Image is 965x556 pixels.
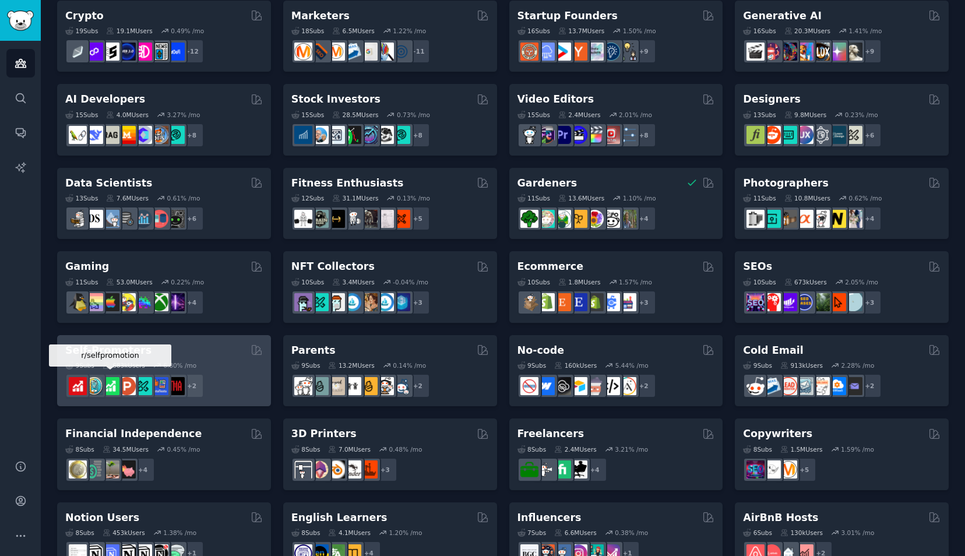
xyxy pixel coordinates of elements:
[294,210,312,228] img: GYM
[406,123,430,147] div: + 8
[537,293,555,311] img: shopify
[743,361,772,370] div: 9 Sub s
[328,361,374,370] div: 13.2M Users
[602,377,620,395] img: NoCodeMovement
[795,210,813,228] img: SonyAlpha
[569,126,587,144] img: VideoEditors
[602,293,620,311] img: ecommercemarketing
[812,210,830,228] img: canon
[291,427,357,441] h2: 3D Printers
[763,126,781,144] img: logodesign
[392,210,410,228] img: personaltraining
[784,111,827,119] div: 9.8M Users
[65,511,139,525] h2: Notion Users
[517,176,577,191] h2: Gardeners
[569,210,587,228] img: GardeningUK
[828,210,846,228] img: Nikon
[569,460,587,478] img: Freelancers
[746,460,765,478] img: SEO
[85,210,103,228] img: datascience
[397,111,430,119] div: 0.73 % /mo
[743,445,772,453] div: 8 Sub s
[857,123,882,147] div: + 6
[763,210,781,228] img: streetphotography
[393,27,426,35] div: 1.22 % /mo
[167,126,185,144] img: AIDevelopersSociety
[520,210,538,228] img: vegetablegardening
[291,361,321,370] div: 9 Sub s
[792,458,816,482] div: + 5
[537,126,555,144] img: editors
[150,210,168,228] img: datasets
[520,43,538,61] img: EntrepreneurRideAlong
[69,293,87,311] img: linux_gaming
[784,27,830,35] div: 20.3M Users
[746,210,765,228] img: analog
[65,445,94,453] div: 8 Sub s
[131,458,155,482] div: + 4
[118,126,136,144] img: MistralAI
[554,361,597,370] div: 160k Users
[632,123,656,147] div: + 8
[392,293,410,311] img: DigitalItems
[520,460,538,478] img: forhire
[746,293,765,311] img: SEO_Digital_Marketing
[101,460,119,478] img: Fire
[406,206,430,231] div: + 5
[779,293,797,311] img: seogrowth
[65,278,98,286] div: 11 Sub s
[743,278,776,286] div: 10 Sub s
[327,377,345,395] img: beyondthebump
[558,194,604,202] div: 13.6M Users
[85,293,103,311] img: CozyGamers
[106,278,152,286] div: 53.0M Users
[167,293,185,311] img: TwitchStreaming
[520,126,538,144] img: gopro
[65,111,98,119] div: 15 Sub s
[602,210,620,228] img: UrbanGardening
[118,377,136,395] img: ProductHunters
[343,377,361,395] img: toddlers
[517,445,547,453] div: 8 Sub s
[291,27,324,35] div: 18 Sub s
[857,206,882,231] div: + 4
[586,126,604,144] img: finalcutpro
[65,259,109,274] h2: Gaming
[743,9,822,23] h2: Generative AI
[517,259,584,274] h2: Ecommerce
[106,27,152,35] div: 19.1M Users
[101,126,119,144] img: Rag
[311,126,329,144] img: ValueInvesting
[619,278,652,286] div: 1.57 % /mo
[360,377,378,395] img: NewParents
[517,361,547,370] div: 9 Sub s
[167,445,200,453] div: 0.45 % /mo
[311,460,329,478] img: 3Dmodeling
[812,293,830,311] img: Local_SEO
[828,377,846,395] img: B2BSaaS
[65,361,94,370] div: 9 Sub s
[360,460,378,478] img: FixMyPrint
[848,27,882,35] div: 1.41 % /mo
[332,111,378,119] div: 28.5M Users
[618,43,636,61] img: growmybusiness
[291,278,324,286] div: 10 Sub s
[558,27,604,35] div: 13.7M Users
[327,43,345,61] img: AskMarketing
[618,210,636,228] img: GardenersWorld
[327,126,345,144] img: Forex
[743,194,776,202] div: 11 Sub s
[632,290,656,315] div: + 3
[779,126,797,144] img: UI_Design
[167,43,185,61] img: defi_
[517,194,550,202] div: 11 Sub s
[65,92,145,107] h2: AI Developers
[602,43,620,61] img: Entrepreneurship
[101,293,119,311] img: macgaming
[65,176,152,191] h2: Data Scientists
[69,377,87,395] img: youtubepromotion
[857,374,882,398] div: + 2
[746,126,765,144] img: typography
[537,377,555,395] img: webflow
[103,445,149,453] div: 34.5M Users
